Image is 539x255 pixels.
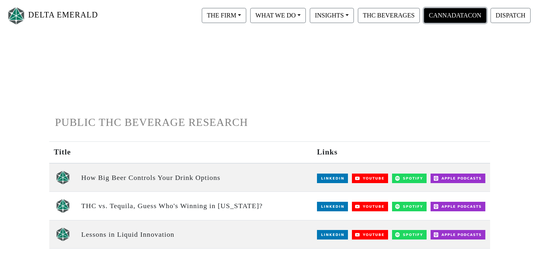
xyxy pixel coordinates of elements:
img: Logo [6,5,26,26]
img: LinkedIn [317,174,348,183]
th: Links [312,142,490,163]
td: Lessons in Liquid Innovation [77,220,313,248]
img: Spotify [392,174,427,183]
img: Apple Podcasts [431,202,485,211]
a: CANNADATACON [422,12,489,18]
h1: PUBLIC THC BEVERAGE RESEARCH [55,116,484,129]
button: THC BEVERAGES [358,8,420,23]
img: unscripted logo [56,227,70,241]
img: LinkedIn [317,230,348,240]
a: DISPATCH [489,12,533,18]
td: How Big Beer Controls Your Drink Options [77,163,313,192]
img: YouTube [352,230,388,240]
td: THC vs. Tequila, Guess Who's Winning in [US_STATE]? [77,192,313,220]
img: Apple Podcasts [431,230,485,240]
button: DISPATCH [491,8,531,23]
a: THC BEVERAGES [356,12,422,18]
img: Spotify [392,202,427,211]
img: Apple Podcasts [431,174,485,183]
img: YouTube [352,202,388,211]
img: unscripted logo [56,170,70,185]
img: LinkedIn [317,202,348,211]
img: Spotify [392,230,427,240]
button: INSIGHTS [310,8,354,23]
a: DELTA EMERALD [6,3,98,28]
img: unscripted logo [56,199,70,213]
button: WHAT WE DO [250,8,306,23]
button: THE FIRM [202,8,246,23]
th: Title [49,142,77,163]
button: CANNADATACON [424,8,487,23]
img: YouTube [352,174,388,183]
